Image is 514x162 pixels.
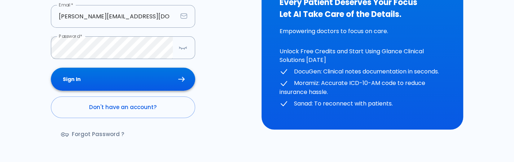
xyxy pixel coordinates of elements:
label: Email [59,2,73,8]
a: Don't have an account? [51,96,195,118]
p: Sanad: To reconnect with patients. [280,99,445,108]
p: Unlock Free Credits and Start Using Glance Clinical Solutions [DATE] [280,47,445,64]
input: dr.ahmed@clinic.com [51,5,177,28]
p: Empowering doctors to focus on care. [280,27,445,36]
p: Moramiz: Accurate ICD-10-AM code to reduce insurance hassle. [280,79,445,96]
p: DocuGen: Clinical notes documentation in seconds. [280,67,445,76]
button: Sign In [51,68,195,91]
label: Password [59,33,82,39]
a: Forgot Password ? [51,124,136,145]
